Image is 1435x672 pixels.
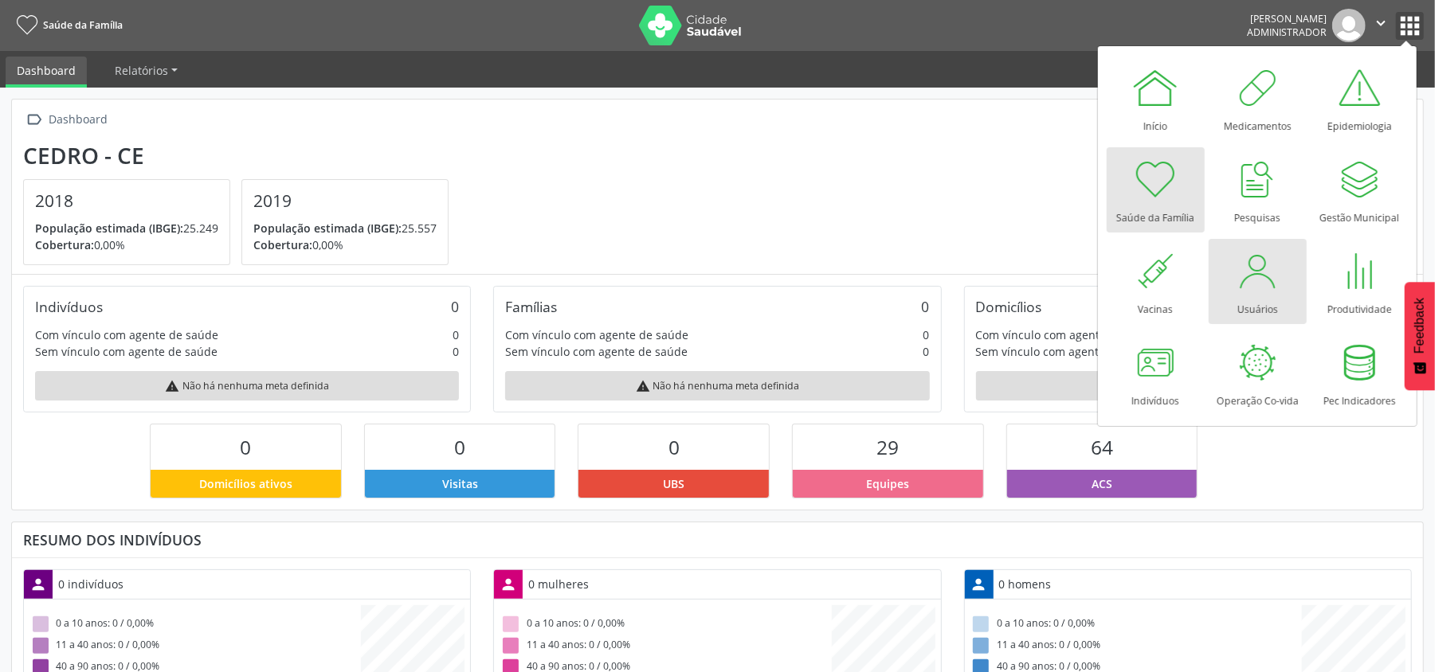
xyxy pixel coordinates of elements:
a: Indivíduos [1107,330,1205,416]
p: 0,00% [35,236,218,253]
div: 0 [453,343,459,360]
div: 0 [923,326,930,343]
span: UBS [663,475,684,492]
a: Usuários [1209,239,1307,324]
div: 0 [923,343,930,360]
span: ACS [1092,475,1112,492]
span: Domicílios ativos [199,475,292,492]
div: 11 a 40 anos: 0 / 0,00% [500,635,831,657]
button: apps [1396,12,1424,40]
div: Indivíduos [35,298,103,315]
div: 0 [453,326,459,343]
div: Com vínculo com agente de saúde [976,326,1159,343]
a: Produtividade [1311,239,1409,324]
div: Não há nenhuma meta definida [35,371,459,400]
span: Feedback [1413,298,1427,354]
span: 29 [876,434,899,460]
i: person [500,576,517,593]
a: Dashboard [6,57,87,88]
span: Visitas [442,475,478,492]
div: Domicílios [976,298,1042,315]
div: 0 [451,298,459,315]
a: Relatórios [104,57,189,84]
div: Dashboard [46,108,111,131]
div: Cedro - CE [23,143,460,169]
div: Não há nenhuma meta definida [505,371,929,400]
h4: 2019 [253,191,437,211]
i:  [23,108,46,131]
div: 0 homens [994,570,1057,598]
a: Pesquisas [1209,147,1307,232]
a: Início [1107,56,1205,141]
div: 0 a 10 anos: 0 / 0,00% [500,614,831,635]
div: [PERSON_NAME] [1247,12,1327,25]
span: Cobertura: [35,237,94,252]
i: person [29,576,47,593]
span: Relatórios [115,63,168,78]
span: População estimada (IBGE): [253,221,402,236]
div: 0 [922,298,930,315]
img: img [1332,9,1366,42]
span: População estimada (IBGE): [35,221,183,236]
a: Saúde da Família [11,12,123,38]
div: Com vínculo com agente de saúde [505,326,688,343]
p: 0,00% [253,236,437,253]
div: Sem vínculo com agente de saúde [35,343,218,360]
p: 25.557 [253,220,437,236]
a: Medicamentos [1209,56,1307,141]
i: warning [165,379,179,393]
p: 25.249 [35,220,218,236]
span: 64 [1091,434,1113,460]
span: Saúde da Família [43,18,123,32]
div: 0 indivíduos [53,570,129,598]
div: Resumo dos indivíduos [23,531,1412,549]
span: Equipes [866,475,909,492]
span: 0 [241,434,252,460]
div: Famílias [505,298,557,315]
a: Epidemiologia [1311,56,1409,141]
i: person [970,576,988,593]
div: 11 a 40 anos: 0 / 0,00% [970,635,1302,657]
div: 0 a 10 anos: 0 / 0,00% [29,614,361,635]
i:  [1372,14,1390,32]
a: Gestão Municipal [1311,147,1409,232]
div: 0 a 10 anos: 0 / 0,00% [970,614,1302,635]
a: Pec Indicadores [1311,330,1409,416]
a: Vacinas [1107,239,1205,324]
a:  Dashboard [23,108,111,131]
button: Feedback - Mostrar pesquisa [1405,282,1435,390]
span: 0 [668,434,680,460]
span: Administrador [1247,25,1327,39]
button:  [1366,9,1396,42]
a: Saúde da Família [1107,147,1205,232]
div: Sem vínculo com agente de saúde [505,343,688,360]
div: 11 a 40 anos: 0 / 0,00% [29,635,361,657]
div: 0 mulheres [523,570,594,598]
span: 0 [454,434,465,460]
a: Operação Co-vida [1209,330,1307,416]
div: Não há nenhuma meta definida [976,371,1400,400]
span: Cobertura: [253,237,312,252]
div: Sem vínculo com agente de saúde [976,343,1159,360]
h4: 2018 [35,191,218,211]
div: Com vínculo com agente de saúde [35,326,218,343]
i: warning [636,379,650,393]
